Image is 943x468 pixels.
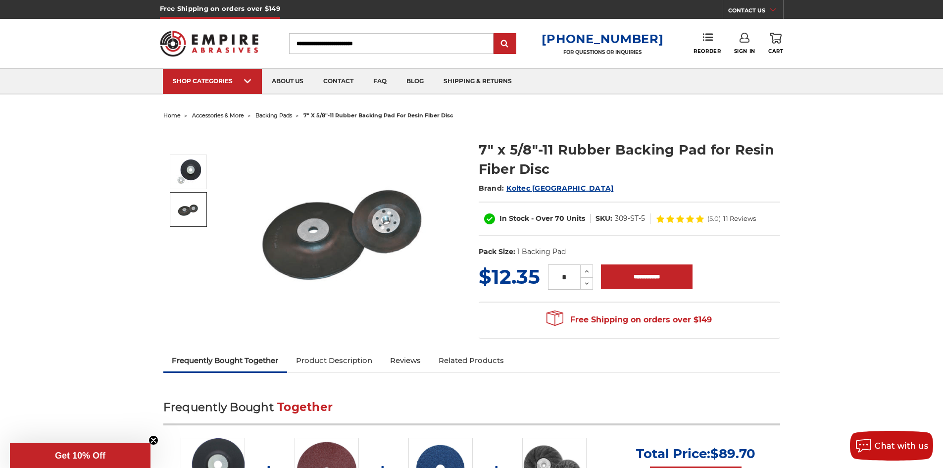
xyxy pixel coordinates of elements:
[499,214,529,223] span: In Stock
[542,49,663,55] p: FOR QUESTIONS OR INQUIRIES
[710,446,755,462] span: $89.70
[149,435,158,445] button: Close teaser
[192,112,244,119] a: accessories & more
[163,112,181,119] a: home
[707,215,721,222] span: (5.0)
[248,130,446,329] img: 7" Resin Fiber Rubber Backing Pad 5/8-11 nut
[381,350,430,371] a: Reviews
[531,214,553,223] span: - Over
[262,69,313,94] a: about us
[728,5,783,19] a: CONTACT US
[479,184,504,193] span: Brand:
[287,350,381,371] a: Product Description
[430,350,513,371] a: Related Products
[506,184,613,193] a: Koltec [GEOGRAPHIC_DATA]
[636,446,755,462] p: Total Price:
[277,400,333,414] span: Together
[397,69,434,94] a: blog
[517,247,566,257] dd: 1 Backing Pad
[546,310,712,330] span: Free Shipping on orders over $149
[163,400,274,414] span: Frequently Bought
[160,24,259,63] img: Empire Abrasives
[555,214,564,223] span: 70
[176,159,201,184] img: 7" Resin Fiber Rubber Backing Pad 5/8-11 nut
[694,33,721,54] a: Reorder
[479,247,515,257] dt: Pack Size:
[566,214,585,223] span: Units
[55,451,105,461] span: Get 10% Off
[176,197,201,222] img: 7" x 5/8"-11 Rubber Backing Pad for Resin Fiber Disc
[768,33,783,54] a: Cart
[173,77,252,85] div: SHOP CATEGORIES
[363,69,397,94] a: faq
[596,213,612,224] dt: SKU:
[303,112,453,119] span: 7" x 5/8"-11 rubber backing pad for resin fiber disc
[615,213,645,224] dd: 309-ST-5
[10,443,150,468] div: Get 10% OffClose teaser
[850,431,933,461] button: Chat with us
[163,350,288,371] a: Frequently Bought Together
[479,140,780,179] h1: 7" x 5/8"-11 Rubber Backing Pad for Resin Fiber Disc
[255,112,292,119] a: backing pads
[694,48,721,54] span: Reorder
[875,441,928,451] span: Chat with us
[723,215,756,222] span: 11 Reviews
[542,32,663,46] a: [PHONE_NUMBER]
[313,69,363,94] a: contact
[434,69,522,94] a: shipping & returns
[479,264,540,289] span: $12.35
[495,34,515,54] input: Submit
[768,48,783,54] span: Cart
[734,48,755,54] span: Sign In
